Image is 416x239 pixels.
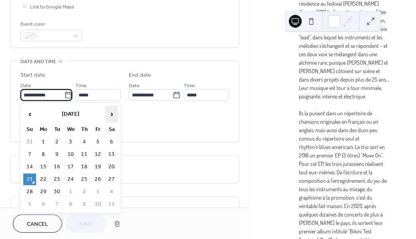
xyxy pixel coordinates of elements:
td: 11 [105,198,118,210]
td: 19 [91,161,104,173]
td: 6 [37,198,50,210]
th: We [64,124,77,135]
td: 15 [37,161,50,173]
td: 29 [37,186,50,198]
span: Date and time [20,57,56,66]
span: Time [75,82,87,90]
td: 5 [23,198,36,210]
span: Link to Google Maps [30,3,74,11]
th: Fr [91,124,104,135]
td: 12 [91,149,104,160]
span: ‹ [24,106,36,122]
td: 2 [78,186,91,198]
th: Su [23,124,36,135]
div: Event color [20,20,81,29]
td: 8 [37,149,50,160]
span: Date [129,82,140,90]
td: 11 [78,149,91,160]
th: Tu [51,124,63,135]
span: Date [20,82,31,90]
td: 1 [37,136,50,148]
td: 4 [105,186,118,198]
td: 20 [105,161,118,173]
td: 6 [105,136,118,148]
td: 9 [78,198,91,210]
td: 4 [78,136,91,148]
td: 9 [51,149,63,160]
td: 16 [51,161,63,173]
span: › [106,106,118,122]
th: Th [78,124,91,135]
td: 17 [64,161,77,173]
div: Start date [20,71,45,80]
td: 22 [37,174,50,185]
td: 10 [91,198,104,210]
td: 3 [91,186,104,198]
th: [DATE] [37,106,104,123]
td: 18 [78,161,91,173]
th: Sa [105,124,118,135]
td: 25 [78,174,91,185]
td: 23 [51,174,63,185]
td: 3 [64,136,77,148]
td: 7 [23,149,36,160]
th: Mo [37,124,50,135]
td: 10 [64,149,77,160]
td: 13 [105,149,118,160]
div: End date [129,71,151,80]
button: Cancel [13,214,62,233]
td: 7 [51,198,63,210]
td: 26 [91,174,104,185]
td: 8 [64,198,77,210]
td: 2 [51,136,63,148]
td: 31 [23,136,36,148]
td: 30 [51,186,63,198]
td: 27 [105,174,118,185]
td: 24 [64,174,77,185]
td: 5 [91,136,104,148]
td: 1 [64,186,77,198]
td: 14 [23,161,36,173]
td: 28 [23,186,36,198]
td: 21 [23,174,36,185]
span: Cancel [27,220,48,229]
span: Time [184,82,195,90]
